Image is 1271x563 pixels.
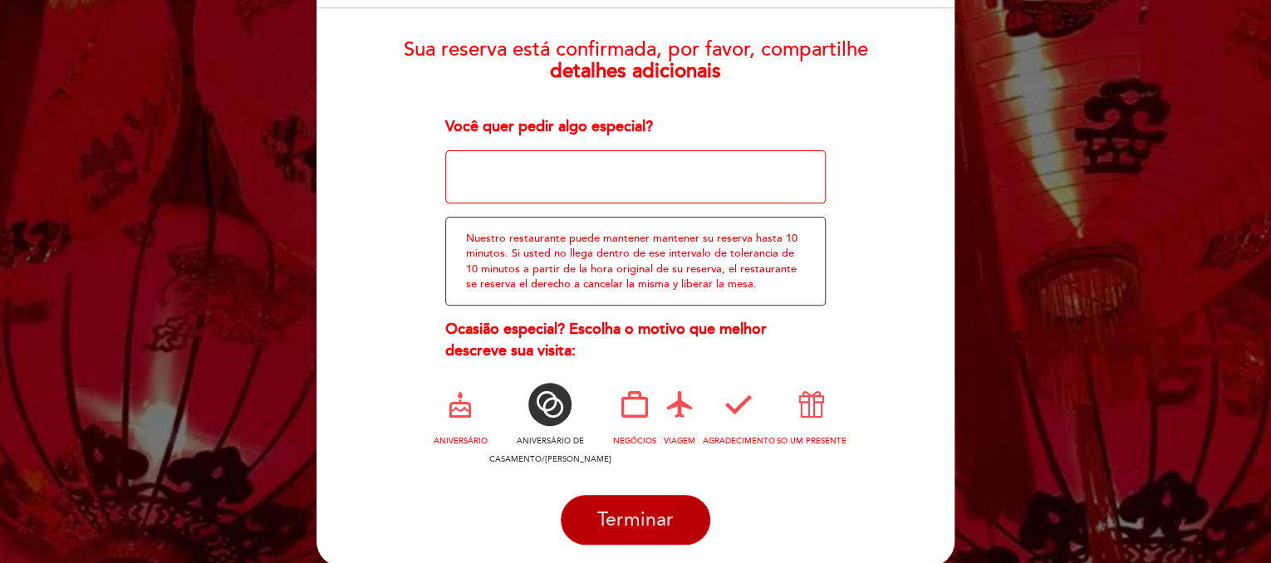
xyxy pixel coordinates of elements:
[777,436,847,446] span: SO UM PRESENTE
[613,436,656,446] span: NEGÓCIOS
[445,217,827,306] div: Nuestro restaurante puede mantener mantener su reserva hasta 10 minutos. Si usted no llega dentro...
[434,436,488,446] span: ANIVERSÁRIO
[597,508,674,531] span: Terminar
[561,495,710,545] button: Terminar
[703,436,775,446] span: AGRADECIMENTO
[404,37,868,61] span: Sua reserva está confirmada, por favor, compartilhe
[445,116,827,138] div: Você quer pedir algo especial?
[445,319,827,361] div: Ocasião especial? Escolha o motivo que melhor descreve sua visita:
[664,436,695,446] span: VIAGEM
[489,436,611,465] span: ANIVERSÁRIO DE CASAMENTO/[PERSON_NAME]
[550,59,721,83] b: detalhes adicionais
